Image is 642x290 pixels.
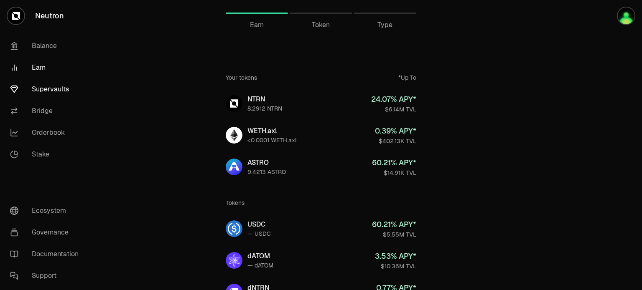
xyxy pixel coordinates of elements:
[3,122,90,144] a: Orderbook
[247,219,271,229] div: USDC
[3,57,90,78] a: Earn
[375,250,416,262] div: 3.53 % APY*
[3,35,90,57] a: Balance
[219,214,423,244] a: USDCUSDC— USDC60.21% APY*$5.55M TVL
[375,137,416,145] div: $402.13K TVL
[3,265,90,287] a: Support
[247,158,286,168] div: ASTRO
[247,251,273,261] div: dATOM
[398,73,416,82] div: *Up To
[371,105,416,113] div: $6.14M TVL
[226,220,242,237] img: USDC
[3,200,90,222] a: Ecosystem
[377,20,392,30] span: Type
[372,219,416,230] div: 60.21 % APY*
[312,20,330,30] span: Token
[219,245,423,275] a: dATOMdATOM— dATOM3.53% APY*$10.36M TVL
[371,93,416,105] div: 24.07 % APY*
[247,126,297,136] div: WETH.axl
[375,262,416,270] div: $10.36M TVL
[3,100,90,122] a: Bridge
[226,199,245,207] div: Tokens
[375,125,416,137] div: 0.39 % APY*
[219,120,423,150] a: WETH.axlWETH.axl<0.0001 WETH.axl0.39% APY*$402.13K TVL
[372,230,416,239] div: $5.55M TVL
[226,159,242,175] img: ASTRO
[226,73,257,82] div: Your tokens
[372,169,416,177] div: $14.91K TVL
[226,3,288,23] a: Earn
[226,127,242,144] img: WETH.axl
[250,20,264,30] span: Earn
[247,136,297,144] div: <0.0001 WETH.axl
[3,243,90,265] a: Documentation
[219,152,423,182] a: ASTROASTRO9.4213 ASTRO60.21% APY*$14.91K TVL
[618,8,634,24] img: HP Wallet
[219,88,423,119] a: NTRNNTRN8.2912 NTRN24.07% APY*$6.14M TVL
[3,78,90,100] a: Supervaults
[247,168,286,176] div: 9.4213 ASTRO
[3,144,90,165] a: Stake
[247,229,271,238] div: — USDC
[226,252,242,269] img: dATOM
[247,261,273,270] div: — dATOM
[226,95,242,112] img: NTRN
[247,94,282,104] div: NTRN
[247,104,282,113] div: 8.2912 NTRN
[3,222,90,243] a: Governance
[372,157,416,169] div: 60.21 % APY*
